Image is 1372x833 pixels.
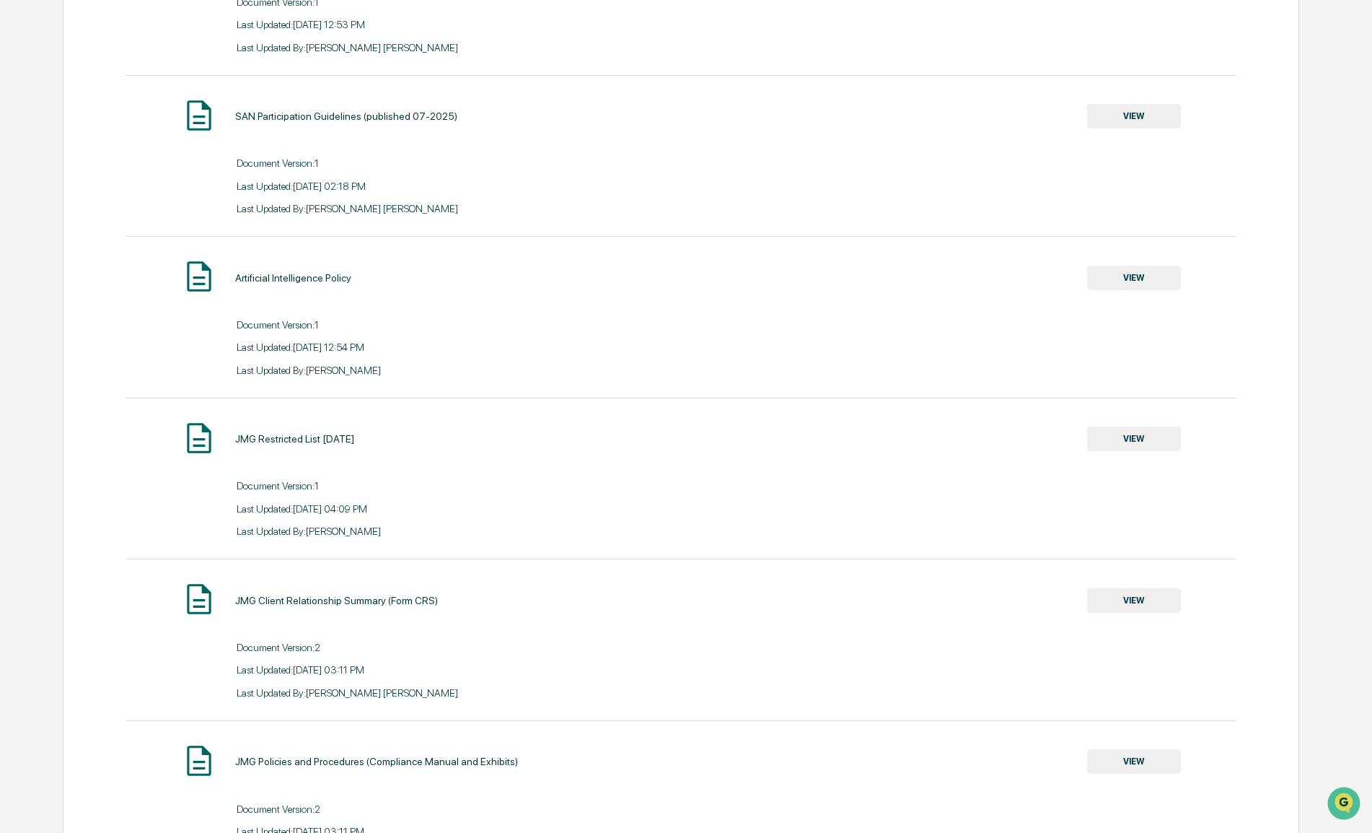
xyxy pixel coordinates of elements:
a: 🖐️Preclearance [9,175,99,201]
div: Last Updated By: [PERSON_NAME] [PERSON_NAME] [237,42,681,53]
div: Last Updated: [DATE] 12:53 PM [237,19,681,30]
div: Document Version: 2 [237,803,681,815]
span: Data Lookup [29,209,91,223]
div: Document Version: 1 [237,480,681,492]
img: 1746055101610-c473b297-6a78-478c-a979-82029cc54cd1 [14,110,40,136]
iframe: Open customer support [1326,785,1365,824]
a: 🗄️Attestations [99,175,185,201]
button: VIEW [1087,749,1181,774]
img: Document Icon [181,743,217,779]
div: Last Updated: [DATE] 03:11 PM [237,664,681,676]
div: Last Updated By: [PERSON_NAME] [PERSON_NAME] [237,203,681,214]
div: JMG Restricted List [DATE] [235,433,354,445]
img: Document Icon [181,420,217,456]
img: Document Icon [181,581,217,617]
div: JMG Policies and Procedures (Compliance Manual and Exhibits) [235,756,518,767]
span: Pylon [144,244,175,255]
div: JMG Client Relationship Summary (Form CRS) [235,595,438,606]
button: VIEW [1087,427,1181,451]
div: Last Updated By: [PERSON_NAME] [237,365,681,376]
div: Last Updated: [DATE] 12:54 PM [237,341,681,353]
a: Powered byPylon [102,243,175,255]
div: Last Updated: [DATE] 02:18 PM [237,180,681,192]
div: Document Version: 1 [237,157,681,169]
div: Artificial Intelligence Policy [235,272,351,284]
div: Document Version: 2 [237,642,681,653]
img: Document Icon [181,258,217,295]
img: Document Icon [181,97,217,134]
button: Start new chat [245,114,263,131]
div: 🗄️ [105,183,116,194]
p: How can we help? [14,30,263,53]
button: VIEW [1087,266,1181,290]
div: Last Updated By: [PERSON_NAME] [PERSON_NAME] [237,687,681,699]
div: 🔎 [14,210,26,222]
a: 🔎Data Lookup [9,203,97,229]
div: Last Updated: [DATE] 04:09 PM [237,503,681,515]
div: Start new chat [49,110,237,124]
div: 🖐️ [14,183,26,194]
span: Attestations [119,181,179,196]
button: VIEW [1087,104,1181,128]
span: Preclearance [29,181,93,196]
div: Document Version: 1 [237,319,681,331]
button: VIEW [1087,588,1181,613]
div: SAN Participation Guidelines (published 07-2025) [235,110,457,122]
div: Last Updated By: [PERSON_NAME] [237,525,681,537]
div: We're available if you need us! [49,124,183,136]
